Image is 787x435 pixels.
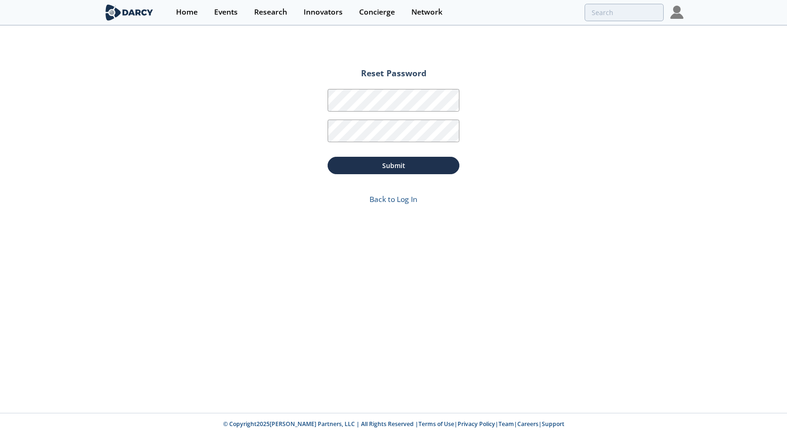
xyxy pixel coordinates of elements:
div: Events [214,8,238,16]
a: Privacy Policy [458,420,495,428]
a: Team [498,420,514,428]
button: Submit [328,157,459,174]
img: logo-wide.svg [104,4,155,21]
h2: Reset Password [328,69,459,84]
img: Profile [670,6,683,19]
a: Back to Log In [369,194,418,204]
p: © Copyright 2025 [PERSON_NAME] Partners, LLC | All Rights Reserved | | | | | [45,420,742,428]
input: Advanced Search [585,4,664,21]
a: Terms of Use [418,420,454,428]
div: Research [254,8,287,16]
a: Support [542,420,564,428]
a: Careers [517,420,538,428]
div: Network [411,8,442,16]
div: Concierge [359,8,395,16]
div: Innovators [304,8,343,16]
div: Home [176,8,198,16]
